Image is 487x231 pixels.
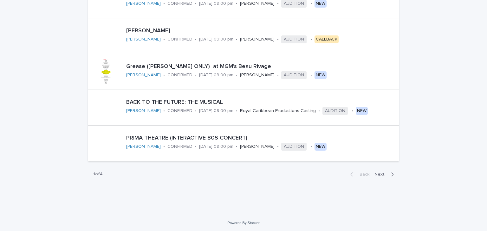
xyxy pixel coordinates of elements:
a: PRIMA THEATRE (INTERACTIVE 80S CONCERT)[PERSON_NAME] •CONFIRMED•[DATE] 09:00 pm•[PERSON_NAME]•AUD... [88,126,399,161]
p: • [195,37,197,42]
p: [DATE] 09:00 pm [199,72,233,78]
a: [PERSON_NAME] [126,72,161,78]
div: NEW [315,143,327,151]
p: • [195,108,197,114]
p: • [163,72,165,78]
span: AUDITION [281,35,307,43]
a: [PERSON_NAME] [126,144,161,149]
p: [DATE] 09:00 pm [199,37,233,42]
p: [DATE] 09:00 pm [199,1,233,6]
p: CONFIRMED [167,108,192,114]
a: [PERSON_NAME] [126,108,161,114]
p: • [310,1,312,6]
a: [PERSON_NAME][PERSON_NAME] •CONFIRMED•[DATE] 09:00 pm•[PERSON_NAME]•AUDITION•CALLBACK [88,18,399,54]
p: • [195,144,197,149]
p: • [236,144,237,149]
span: Back [356,172,369,177]
p: • [236,1,237,6]
p: [PERSON_NAME] [240,37,275,42]
p: CONFIRMED [167,144,192,149]
div: NEW [356,107,368,115]
p: 1 of 4 [88,166,108,182]
div: CALLBACK [315,35,339,43]
p: [PERSON_NAME] [126,28,383,34]
p: [PERSON_NAME] [240,144,275,149]
p: • [277,144,279,149]
p: • [310,72,312,78]
a: [PERSON_NAME] [126,37,161,42]
p: • [163,1,165,6]
p: • [310,144,312,149]
button: Next [372,172,399,177]
p: • [195,1,197,6]
span: Next [374,172,388,177]
p: BACK TO THE FUTURE: THE MUSICAL [126,99,396,106]
p: • [318,108,320,114]
p: • [163,108,165,114]
p: • [236,108,237,114]
p: Grease ([PERSON_NAME] ONLY) at MGM's Beau Rivage [126,63,396,70]
button: Back [345,172,372,177]
span: AUDITION [322,107,348,115]
p: [PERSON_NAME] [240,1,275,6]
span: AUDITION [281,71,307,79]
a: [PERSON_NAME] [126,1,161,6]
p: • [236,72,237,78]
p: [DATE] 09:00 pm [199,108,233,114]
p: • [163,37,165,42]
p: • [277,37,279,42]
p: CONFIRMED [167,1,192,6]
p: • [236,37,237,42]
p: • [352,108,353,114]
p: PRIMA THEATRE (INTERACTIVE 80S CONCERT) [126,135,396,142]
p: • [277,1,279,6]
p: Royal Caribbean Productions Casting [240,108,316,114]
p: [PERSON_NAME] [240,72,275,78]
p: CONFIRMED [167,72,192,78]
a: Grease ([PERSON_NAME] ONLY) at MGM's Beau Rivage[PERSON_NAME] •CONFIRMED•[DATE] 09:00 pm•[PERSON_... [88,54,399,90]
p: [DATE] 09:00 pm [199,144,233,149]
p: CONFIRMED [167,37,192,42]
p: • [163,144,165,149]
p: • [310,37,312,42]
div: NEW [315,71,327,79]
p: • [277,72,279,78]
a: Powered By Stacker [227,221,259,225]
span: AUDITION [281,143,307,151]
p: • [195,72,197,78]
a: BACK TO THE FUTURE: THE MUSICAL[PERSON_NAME] •CONFIRMED•[DATE] 09:00 pm•Royal Caribbean Productio... [88,90,399,126]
